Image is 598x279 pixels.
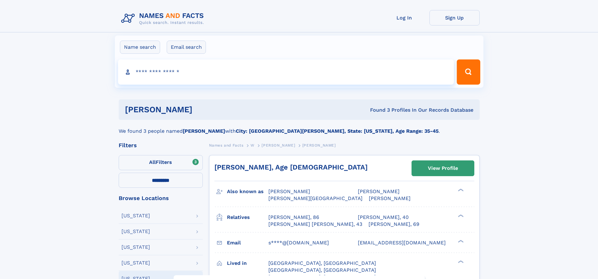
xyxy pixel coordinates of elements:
[429,10,480,25] a: Sign Up
[268,267,376,273] span: [GEOGRAPHIC_DATA], [GEOGRAPHIC_DATA]
[118,59,454,85] input: search input
[227,186,268,197] h3: Also known as
[268,214,319,221] a: [PERSON_NAME], 86
[121,229,150,234] div: [US_STATE]
[183,128,225,134] b: [PERSON_NAME]
[119,195,203,201] div: Browse Locations
[456,188,464,192] div: ❯
[167,41,206,54] label: Email search
[119,142,203,148] div: Filters
[456,214,464,218] div: ❯
[268,195,363,201] span: [PERSON_NAME][GEOGRAPHIC_DATA]
[457,59,480,85] button: Search Button
[251,141,255,149] a: W
[251,143,255,148] span: W
[268,260,376,266] span: [GEOGRAPHIC_DATA], [GEOGRAPHIC_DATA]
[412,161,474,176] a: View Profile
[120,41,160,54] label: Name search
[125,106,281,114] h1: [PERSON_NAME]
[369,221,419,228] a: [PERSON_NAME], 69
[119,10,209,27] img: Logo Names and Facts
[227,237,268,248] h3: Email
[261,141,295,149] a: [PERSON_NAME]
[209,141,244,149] a: Names and Facts
[261,143,295,148] span: [PERSON_NAME]
[227,258,268,269] h3: Lived in
[456,239,464,243] div: ❯
[302,143,336,148] span: [PERSON_NAME]
[121,213,150,218] div: [US_STATE]
[121,260,150,265] div: [US_STATE]
[121,245,150,250] div: [US_STATE]
[268,188,310,194] span: [PERSON_NAME]
[369,195,411,201] span: [PERSON_NAME]
[236,128,439,134] b: City: [GEOGRAPHIC_DATA][PERSON_NAME], State: [US_STATE], Age Range: 35-45
[358,188,400,194] span: [PERSON_NAME]
[428,161,458,176] div: View Profile
[149,159,156,165] span: All
[379,10,429,25] a: Log In
[119,120,480,135] div: We found 3 people named with .
[227,212,268,223] h3: Relatives
[456,259,464,264] div: ❯
[214,163,368,171] a: [PERSON_NAME], Age [DEMOGRAPHIC_DATA]
[268,221,362,228] a: [PERSON_NAME] [PERSON_NAME], 43
[119,155,203,170] label: Filters
[358,214,409,221] a: [PERSON_NAME], 40
[358,240,446,246] span: [EMAIL_ADDRESS][DOMAIN_NAME]
[281,107,473,114] div: Found 3 Profiles In Our Records Database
